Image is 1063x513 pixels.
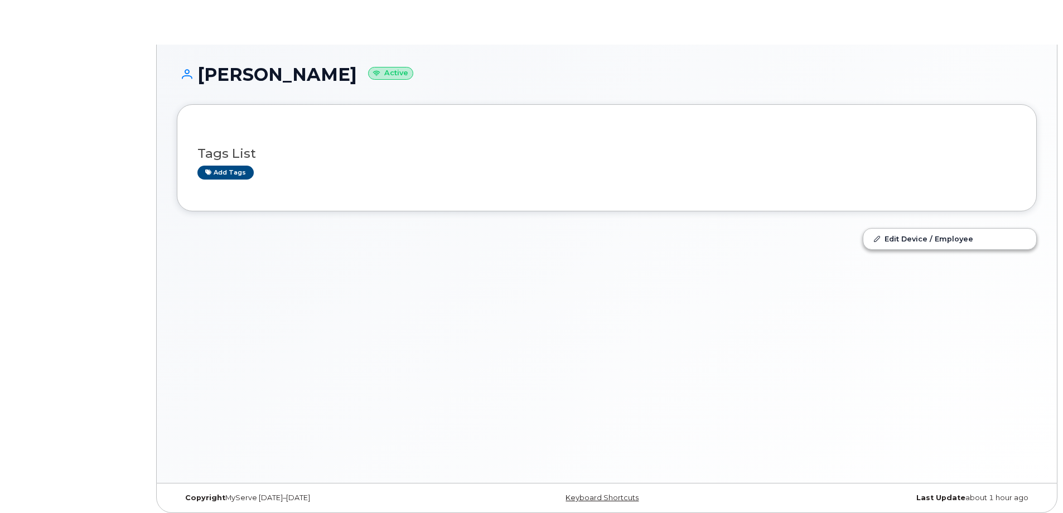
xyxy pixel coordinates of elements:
strong: Last Update [916,493,965,502]
a: Edit Device / Employee [863,229,1036,249]
strong: Copyright [185,493,225,502]
div: about 1 hour ago [750,493,1037,502]
small: Active [368,67,413,80]
h3: Tags List [197,147,1016,161]
a: Keyboard Shortcuts [566,493,639,502]
h1: [PERSON_NAME] [177,65,1037,84]
div: MyServe [DATE]–[DATE] [177,493,463,502]
a: Add tags [197,166,254,180]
